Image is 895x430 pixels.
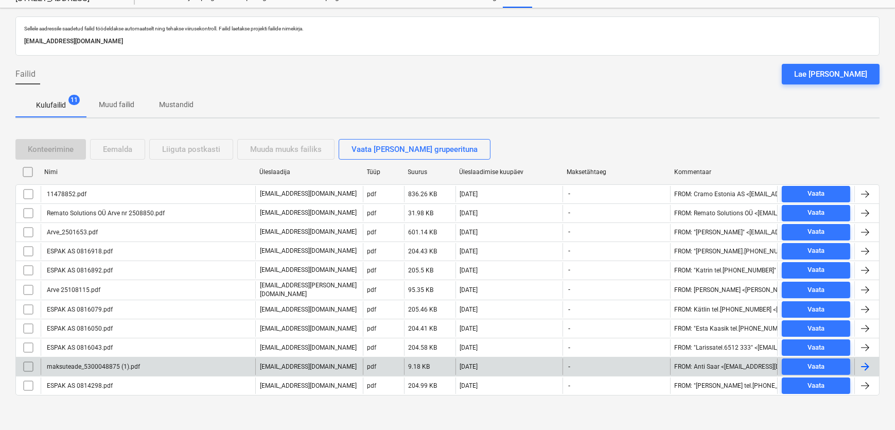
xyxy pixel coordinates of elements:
[460,325,478,332] div: [DATE]
[409,325,437,332] div: 204.41 KB
[782,205,850,221] button: Vaata
[782,282,850,298] button: Vaata
[782,377,850,394] button: Vaata
[409,286,434,294] div: 95.35 KB
[367,325,377,332] div: pdf
[460,306,478,313] div: [DATE]
[367,229,377,236] div: pdf
[409,267,434,274] div: 205.5 KB
[409,344,437,351] div: 204.58 KB
[260,382,357,390] p: [EMAIL_ADDRESS][DOMAIN_NAME]
[782,320,850,337] button: Vaata
[367,306,377,313] div: pdf
[45,267,113,274] div: ESPAK AS 0816892.pdf
[367,363,377,370] div: pdf
[260,343,357,352] p: [EMAIL_ADDRESS][DOMAIN_NAME]
[367,344,377,351] div: pdf
[782,301,850,318] button: Vaata
[567,247,571,255] span: -
[260,209,357,217] p: [EMAIL_ADDRESS][DOMAIN_NAME]
[782,262,850,279] button: Vaata
[24,36,871,47] p: [EMAIL_ADDRESS][DOMAIN_NAME]
[460,191,478,198] div: [DATE]
[567,168,666,176] div: Maksetähtaeg
[24,25,871,32] p: Sellele aadressile saadetud failid töödeldakse automaatselt ning tehakse viirusekontroll. Failid ...
[567,382,571,390] span: -
[367,382,377,389] div: pdf
[782,64,880,84] button: Lae [PERSON_NAME]
[409,306,437,313] div: 205.46 KB
[367,191,377,198] div: pdf
[260,266,357,274] p: [EMAIL_ADDRESS][DOMAIN_NAME]
[367,267,377,274] div: pdf
[260,305,357,314] p: [EMAIL_ADDRESS][DOMAIN_NAME]
[259,168,359,176] div: Üleslaadija
[159,99,194,110] p: Mustandid
[260,324,357,333] p: [EMAIL_ADDRESS][DOMAIN_NAME]
[460,210,478,217] div: [DATE]
[45,191,86,198] div: 11478852.pdf
[409,191,437,198] div: 836.26 KB
[460,286,478,294] div: [DATE]
[45,306,113,313] div: ESPAK AS 0816079.pdf
[409,248,437,255] div: 204.43 KB
[409,210,434,217] div: 31.98 KB
[808,188,824,200] div: Vaata
[409,363,430,370] div: 9.18 KB
[45,382,113,389] div: ESPAK AS 0814298.pdf
[782,339,850,356] button: Vaata
[68,95,80,105] span: 11
[808,207,824,219] div: Vaata
[808,264,824,276] div: Vaata
[367,248,377,255] div: pdf
[567,363,571,371] span: -
[409,382,437,389] div: 204.99 KB
[45,248,113,255] div: ESPAK AS 0816918.pdf
[808,284,824,296] div: Vaata
[782,243,850,260] button: Vaata
[782,224,850,240] button: Vaata
[339,139,490,160] button: Vaata [PERSON_NAME] grupeerituna
[408,168,451,176] div: Suurus
[44,168,251,176] div: Nimi
[352,143,478,156] div: Vaata [PERSON_NAME] grupeerituna
[782,358,850,375] button: Vaata
[45,363,140,370] div: maksuteade_5300048875 (1).pdf
[460,344,478,351] div: [DATE]
[45,344,113,351] div: ESPAK AS 0816043.pdf
[844,381,895,430] iframe: Chat Widget
[567,305,571,314] span: -
[45,210,165,217] div: Remato Solutions OÜ Arve nr 2508850.pdf
[567,190,571,198] span: -
[782,186,850,202] button: Vaata
[567,266,571,274] span: -
[260,247,357,255] p: [EMAIL_ADDRESS][DOMAIN_NAME]
[45,286,100,294] div: Arve 25108115.pdf
[367,168,400,176] div: Tüüp
[367,286,377,294] div: pdf
[460,267,478,274] div: [DATE]
[808,323,824,335] div: Vaata
[808,361,824,373] div: Vaata
[367,210,377,217] div: pdf
[567,324,571,333] span: -
[808,380,824,392] div: Vaata
[808,342,824,354] div: Vaata
[567,228,571,236] span: -
[794,67,867,81] div: Lae [PERSON_NAME]
[45,325,113,332] div: ESPAK AS 0816050.pdf
[808,304,824,316] div: Vaata
[260,228,357,236] p: [EMAIL_ADDRESS][DOMAIN_NAME]
[36,100,66,111] p: Kulufailid
[808,245,824,257] div: Vaata
[99,99,134,110] p: Muud failid
[674,168,774,176] div: Kommentaar
[15,68,36,80] span: Failid
[567,285,571,294] span: -
[567,343,571,352] span: -
[409,229,437,236] div: 601.14 KB
[460,168,559,176] div: Üleslaadimise kuupäev
[460,248,478,255] div: [DATE]
[567,209,571,217] span: -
